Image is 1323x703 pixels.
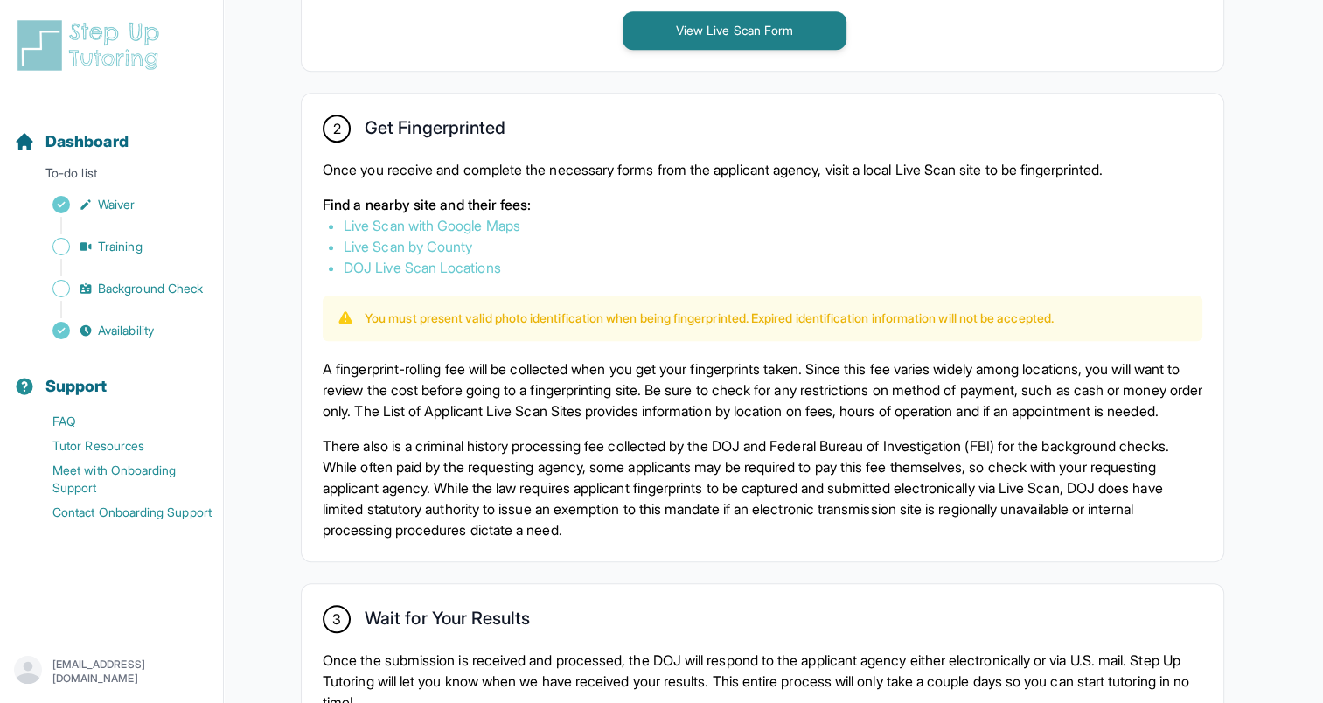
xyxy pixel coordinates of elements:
[98,280,203,297] span: Background Check
[323,194,1202,215] p: Find a nearby site and their fees:
[14,656,209,687] button: [EMAIL_ADDRESS][DOMAIN_NAME]
[7,346,216,406] button: Support
[365,310,1054,327] p: You must present valid photo identification when being fingerprinted. Expired identification info...
[344,259,501,276] a: DOJ Live Scan Locations
[344,238,472,255] a: Live Scan by County
[14,234,223,259] a: Training
[14,17,170,73] img: logo
[98,196,135,213] span: Waiver
[14,500,223,525] a: Contact Onboarding Support
[365,117,505,145] h2: Get Fingerprinted
[623,21,846,38] a: View Live Scan Form
[365,608,530,636] h2: Wait for Your Results
[332,118,340,139] span: 2
[323,435,1202,540] p: There also is a criminal history processing fee collected by the DOJ and Federal Bureau of Invest...
[14,458,223,500] a: Meet with Onboarding Support
[14,434,223,458] a: Tutor Resources
[52,658,209,686] p: [EMAIL_ADDRESS][DOMAIN_NAME]
[45,129,129,154] span: Dashboard
[332,609,341,630] span: 3
[323,159,1202,180] p: Once you receive and complete the necessary forms from the applicant agency, visit a local Live S...
[623,11,846,50] button: View Live Scan Form
[14,318,223,343] a: Availability
[14,276,223,301] a: Background Check
[14,409,223,434] a: FAQ
[98,322,154,339] span: Availability
[7,101,216,161] button: Dashboard
[45,374,108,399] span: Support
[7,164,216,189] p: To-do list
[98,238,143,255] span: Training
[323,358,1202,421] p: A fingerprint-rolling fee will be collected when you get your fingerprints taken. Since this fee ...
[344,217,520,234] a: Live Scan with Google Maps
[14,192,223,217] a: Waiver
[14,129,129,154] a: Dashboard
